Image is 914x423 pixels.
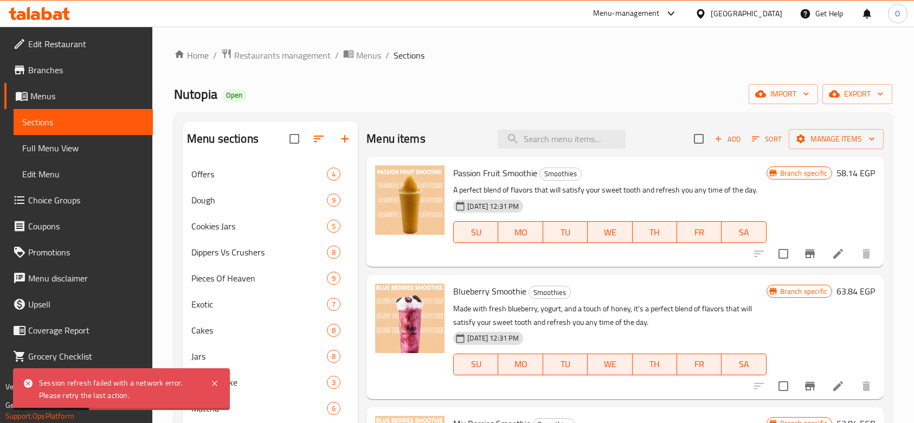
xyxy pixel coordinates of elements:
img: Passion Fruit Smoothie [375,165,445,235]
a: Home [174,49,209,62]
a: Restaurants management [221,48,331,62]
div: Exotic7 [183,291,358,317]
span: Sort [752,133,782,145]
span: TH [637,356,673,372]
span: SA [726,225,762,240]
div: Session refresh failed with a network error. Please retry the last action. [39,377,199,401]
span: 6 [327,403,340,414]
span: FR [681,356,717,372]
div: items [327,298,340,311]
span: export [831,87,884,101]
span: Exotic [191,298,327,311]
a: Coupons [4,213,153,239]
button: delete [853,373,879,399]
span: Cakes [191,324,327,337]
a: Upsell [4,291,153,317]
a: Menu disclaimer [4,265,153,291]
button: MO [498,221,543,243]
span: Cookies Jars [191,220,327,233]
span: Smoothies [529,286,570,299]
button: SU [453,221,498,243]
span: Sections [394,49,424,62]
span: Menu disclaimer [28,272,144,285]
span: Restaurants management [234,49,331,62]
button: FR [677,221,722,243]
div: items [327,350,340,363]
a: Edit menu item [832,380,845,393]
a: Menus [343,48,381,62]
li: / [335,49,339,62]
div: items [327,376,340,389]
a: Choice Groups [4,187,153,213]
a: Edit Restaurant [4,31,153,57]
span: Nutopia [174,82,217,106]
div: Molten Cake3 [183,369,358,395]
span: Offers [191,168,327,181]
span: TU [548,356,583,372]
div: items [327,402,340,415]
li: / [213,49,217,62]
span: Dough [191,194,327,207]
span: Open [222,91,247,100]
div: items [327,220,340,233]
span: TH [637,225,673,240]
span: Menus [356,49,381,62]
span: Get support on: [5,398,55,412]
span: Edit Restaurant [28,37,144,50]
button: SA [722,354,766,375]
span: Jars [191,350,327,363]
button: export [822,84,892,104]
button: WE [588,354,632,375]
button: TH [633,354,677,375]
span: Molten Cake [191,376,327,389]
a: Full Menu View [14,135,153,161]
h2: Menu sections [187,131,259,147]
span: Coverage Report [28,324,144,337]
span: [DATE] 12:31 PM [463,333,523,343]
div: Smoothies [539,168,582,181]
button: import [749,84,818,104]
span: 9 [327,273,340,284]
button: SA [722,221,766,243]
div: Smoothies [529,286,571,299]
div: items [327,246,340,259]
a: Branches [4,57,153,83]
span: Select to update [772,242,795,265]
span: Smoothies [540,168,581,180]
div: Dough9 [183,187,358,213]
span: Version: [5,380,32,394]
span: TU [548,225,583,240]
img: Blueberry Smoothie [375,284,445,353]
span: Select to update [772,375,795,398]
span: MO [503,356,538,372]
div: Dippers Vs Crushers8 [183,239,358,265]
span: FR [681,225,717,240]
span: Edit Menu [22,168,144,181]
h2: Menu items [366,131,426,147]
button: TU [543,354,588,375]
span: Select all sections [283,127,306,150]
button: delete [853,241,879,267]
h6: 63.84 EGP [836,284,875,299]
span: Promotions [28,246,144,259]
button: TH [633,221,677,243]
p: Made with fresh blueberry, yogurt, and a touch of honey, it's a perfect blend of flavors that wil... [453,302,766,329]
span: [DATE] 12:31 PM [463,201,523,211]
span: Add item [710,131,745,148]
div: items [327,168,340,181]
span: Pieces Of Heaven [191,272,327,285]
span: Upsell [28,298,144,311]
span: Branches [28,63,144,76]
span: 3 [327,377,340,388]
span: 7 [327,299,340,310]
span: Blueberry Smoothie [453,283,526,299]
div: Matcha6 [183,395,358,421]
span: import [757,87,809,101]
span: Add [713,133,742,145]
span: SA [726,356,762,372]
span: 8 [327,325,340,336]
